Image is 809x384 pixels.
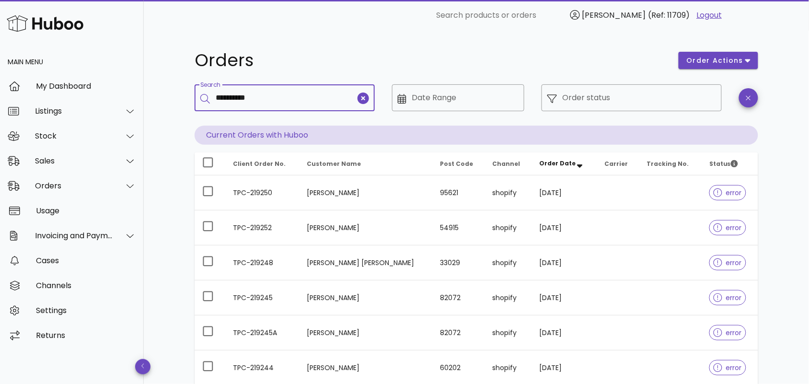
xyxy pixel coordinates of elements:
[299,152,432,175] th: Customer Name
[485,175,532,210] td: shopify
[714,189,742,196] span: error
[35,181,113,190] div: Orders
[299,245,432,280] td: [PERSON_NAME] [PERSON_NAME]
[307,160,361,168] span: Customer Name
[485,280,532,315] td: shopify
[432,175,485,210] td: 95621
[485,152,532,175] th: Channel
[440,160,473,168] span: Post Code
[432,315,485,350] td: 82072
[485,245,532,280] td: shopify
[36,281,136,290] div: Channels
[539,159,576,167] span: Order Date
[532,210,597,245] td: [DATE]
[299,175,432,210] td: [PERSON_NAME]
[697,10,722,21] a: Logout
[532,315,597,350] td: [DATE]
[714,329,742,336] span: error
[432,152,485,175] th: Post Code
[532,152,597,175] th: Order Date: Sorted descending. Activate to remove sorting.
[225,245,299,280] td: TPC-219248
[36,331,136,340] div: Returns
[35,156,113,165] div: Sales
[582,10,646,21] span: [PERSON_NAME]
[714,259,742,266] span: error
[714,224,742,231] span: error
[225,152,299,175] th: Client Order No.
[714,294,742,301] span: error
[597,152,639,175] th: Carrier
[36,306,136,315] div: Settings
[233,160,286,168] span: Client Order No.
[686,56,744,66] span: order actions
[35,106,113,116] div: Listings
[432,280,485,315] td: 82072
[200,81,220,89] label: Search
[532,280,597,315] td: [DATE]
[7,13,83,34] img: Huboo Logo
[639,152,702,175] th: Tracking No.
[225,280,299,315] td: TPC-219245
[358,93,369,104] button: clear icon
[299,210,432,245] td: [PERSON_NAME]
[532,245,597,280] td: [DATE]
[195,52,667,69] h1: Orders
[432,245,485,280] td: 33029
[225,315,299,350] td: TPC-219245A
[532,175,597,210] td: [DATE]
[225,175,299,210] td: TPC-219250
[714,364,742,371] span: error
[605,160,628,168] span: Carrier
[36,206,136,215] div: Usage
[36,81,136,91] div: My Dashboard
[702,152,758,175] th: Status
[35,231,113,240] div: Invoicing and Payments
[36,256,136,265] div: Cases
[647,160,689,168] span: Tracking No.
[299,280,432,315] td: [PERSON_NAME]
[225,210,299,245] td: TPC-219252
[679,52,758,69] button: order actions
[35,131,113,140] div: Stock
[485,315,532,350] td: shopify
[493,160,520,168] span: Channel
[709,160,738,168] span: Status
[432,210,485,245] td: 54915
[485,210,532,245] td: shopify
[648,10,690,21] span: (Ref: 11709)
[299,315,432,350] td: [PERSON_NAME]
[195,126,758,145] p: Current Orders with Huboo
